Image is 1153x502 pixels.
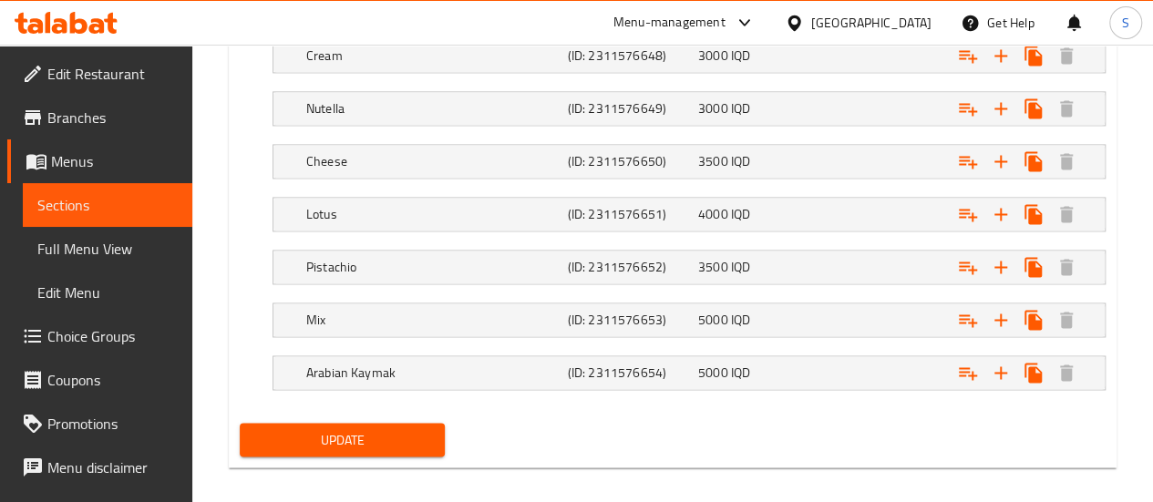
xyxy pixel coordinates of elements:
[47,63,178,85] span: Edit Restaurant
[1050,198,1083,231] button: Delete Lotus
[23,271,192,314] a: Edit Menu
[37,282,178,303] span: Edit Menu
[698,361,728,384] span: 5000
[568,205,691,223] h5: (ID: 2311576651)
[1017,39,1050,72] button: Clone new choice
[273,198,1105,231] div: Expand
[731,361,750,384] span: IQD
[1017,92,1050,125] button: Clone new choice
[23,227,192,271] a: Full Menu View
[952,92,984,125] button: Add choice group
[7,402,192,446] a: Promotions
[952,198,984,231] button: Add choice group
[1017,251,1050,283] button: Clone new choice
[273,92,1105,125] div: Expand
[51,150,178,172] span: Menus
[1050,92,1083,125] button: Delete Nutella
[240,423,446,456] button: Update
[984,251,1017,283] button: Add new choice
[37,194,178,216] span: Sections
[698,97,728,120] span: 3000
[1050,251,1083,283] button: Delete Pistachio
[47,325,178,347] span: Choice Groups
[7,52,192,96] a: Edit Restaurant
[306,258,561,276] h5: Pistachio
[568,46,691,65] h5: (ID: 2311576648)
[698,255,728,279] span: 3500
[47,413,178,435] span: Promotions
[731,149,750,173] span: IQD
[952,251,984,283] button: Add choice group
[731,44,750,67] span: IQD
[698,149,728,173] span: 3500
[952,39,984,72] button: Add choice group
[952,303,984,336] button: Add choice group
[731,255,750,279] span: IQD
[273,39,1105,72] div: Expand
[306,99,561,118] h5: Nutella
[952,356,984,389] button: Add choice group
[568,258,691,276] h5: (ID: 2311576652)
[306,364,561,382] h5: Arabian Kaymak
[698,308,728,332] span: 5000
[568,364,691,382] h5: (ID: 2311576654)
[1050,356,1083,389] button: Delete Arabian Kaymak
[1050,39,1083,72] button: Delete Cream
[984,303,1017,336] button: Add new choice
[698,202,728,226] span: 4000
[731,308,750,332] span: IQD
[984,145,1017,178] button: Add new choice
[273,303,1105,336] div: Expand
[1122,13,1129,33] span: S
[254,428,431,451] span: Update
[984,198,1017,231] button: Add new choice
[37,238,178,260] span: Full Menu View
[568,311,691,329] h5: (ID: 2311576653)
[273,251,1105,283] div: Expand
[698,44,728,67] span: 3000
[1017,356,1050,389] button: Clone new choice
[568,99,691,118] h5: (ID: 2311576649)
[306,152,561,170] h5: Cheese
[1017,198,1050,231] button: Clone new choice
[1017,303,1050,336] button: Clone new choice
[306,46,561,65] h5: Cream
[984,92,1017,125] button: Add new choice
[306,311,561,329] h5: Mix
[984,39,1017,72] button: Add new choice
[7,446,192,489] a: Menu disclaimer
[1050,303,1083,336] button: Delete Mix
[273,145,1105,178] div: Expand
[7,96,192,139] a: Branches
[7,314,192,358] a: Choice Groups
[7,358,192,402] a: Coupons
[47,369,178,391] span: Coupons
[306,205,561,223] h5: Lotus
[613,12,726,34] div: Menu-management
[984,356,1017,389] button: Add new choice
[811,13,932,33] div: [GEOGRAPHIC_DATA]
[23,183,192,227] a: Sections
[952,145,984,178] button: Add choice group
[1017,145,1050,178] button: Clone new choice
[7,139,192,183] a: Menus
[731,97,750,120] span: IQD
[47,107,178,128] span: Branches
[568,152,691,170] h5: (ID: 2311576650)
[731,202,750,226] span: IQD
[273,356,1105,389] div: Expand
[47,456,178,478] span: Menu disclaimer
[1050,145,1083,178] button: Delete Cheese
